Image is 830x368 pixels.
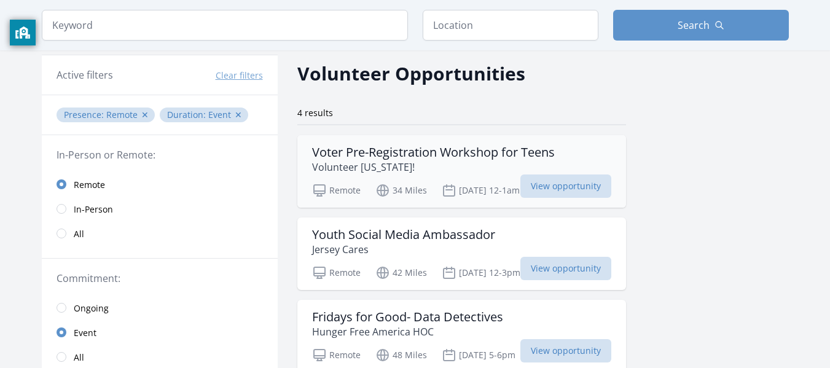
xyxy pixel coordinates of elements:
p: 48 Miles [375,348,427,362]
button: privacy banner [10,20,36,45]
a: All [42,221,278,246]
p: [DATE] 12-3pm [442,265,520,280]
h3: Active filters [57,68,113,82]
a: Ongoing [42,296,278,320]
a: Voter Pre-Registration Workshop for Teens Volunteer [US_STATE]! Remote 34 Miles [DATE] 12-1am Vie... [297,135,626,208]
span: Ongoing [74,302,109,315]
h3: Voter Pre-Registration Workshop for Teens [312,145,555,160]
p: [DATE] 5-6pm [442,348,515,362]
span: In-Person [74,203,113,216]
p: Hunger Free America HOC [312,324,503,339]
button: Search [613,10,789,41]
p: Remote [312,183,361,198]
h3: Youth Social Media Ambassador [312,227,495,242]
p: 34 Miles [375,183,427,198]
span: Search [678,18,710,33]
legend: Commitment: [57,271,263,286]
button: ✕ [235,109,242,121]
span: Remote [106,109,138,120]
p: 42 Miles [375,265,427,280]
span: Remote [74,179,105,191]
a: Remote [42,172,278,197]
span: 4 results [297,107,333,119]
span: View opportunity [520,339,611,362]
input: Location [423,10,598,41]
a: Event [42,320,278,345]
a: Youth Social Media Ambassador Jersey Cares Remote 42 Miles [DATE] 12-3pm View opportunity [297,217,626,290]
p: Remote [312,265,361,280]
span: Event [74,327,96,339]
span: All [74,351,84,364]
p: [DATE] 12-1am [442,183,520,198]
legend: In-Person or Remote: [57,147,263,162]
p: Jersey Cares [312,242,495,257]
h3: Fridays for Good- Data Detectives [312,310,503,324]
span: All [74,228,84,240]
p: Volunteer [US_STATE]! [312,160,555,174]
p: Remote [312,348,361,362]
button: Clear filters [216,69,263,82]
input: Keyword [42,10,408,41]
a: In-Person [42,197,278,221]
span: Duration : [167,109,208,120]
span: View opportunity [520,174,611,198]
h2: Volunteer Opportunities [297,60,525,87]
span: Presence : [64,109,106,120]
span: View opportunity [520,257,611,280]
span: Event [208,109,231,120]
button: ✕ [141,109,149,121]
